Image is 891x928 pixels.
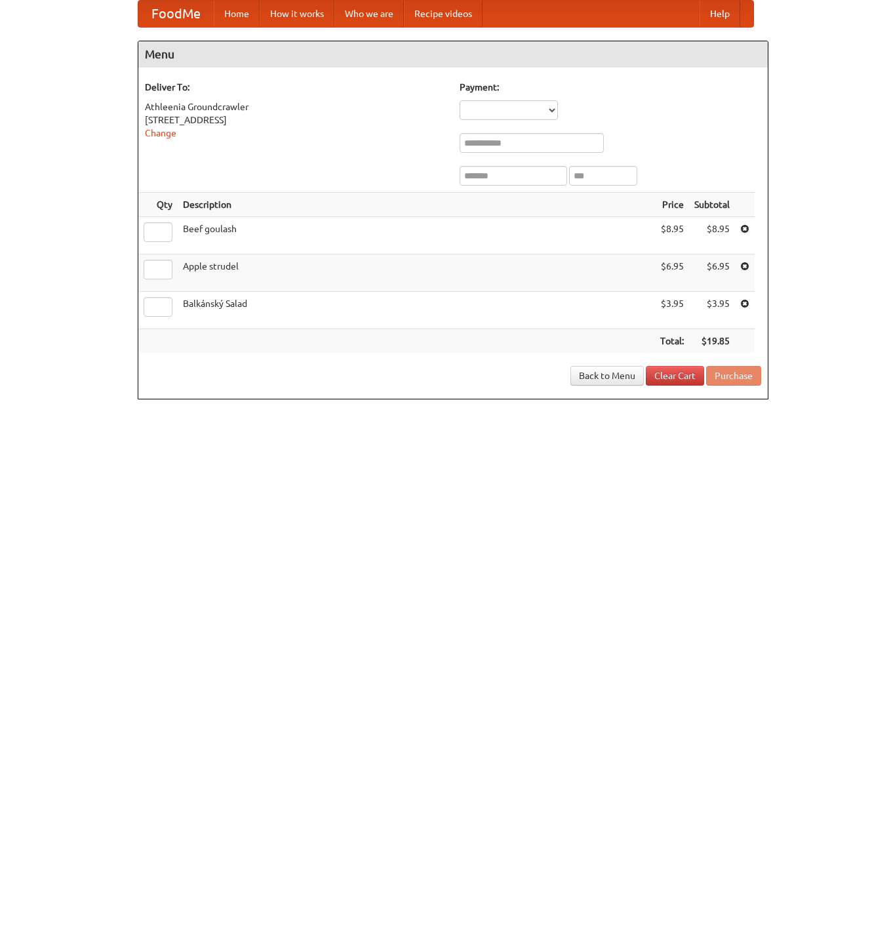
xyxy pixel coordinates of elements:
[145,113,446,127] div: [STREET_ADDRESS]
[260,1,334,27] a: How it works
[646,366,704,386] a: Clear Cart
[460,81,761,94] h5: Payment:
[655,254,689,292] td: $6.95
[706,366,761,386] button: Purchase
[178,193,655,217] th: Description
[655,217,689,254] td: $8.95
[178,292,655,329] td: Balkánský Salad
[214,1,260,27] a: Home
[334,1,404,27] a: Who we are
[145,128,176,138] a: Change
[138,41,768,68] h4: Menu
[178,254,655,292] td: Apple strudel
[689,193,735,217] th: Subtotal
[145,100,446,113] div: Athleenia Groundcrawler
[138,193,178,217] th: Qty
[700,1,740,27] a: Help
[655,193,689,217] th: Price
[145,81,446,94] h5: Deliver To:
[689,329,735,353] th: $19.85
[655,292,689,329] td: $3.95
[570,366,644,386] a: Back to Menu
[404,1,483,27] a: Recipe videos
[689,217,735,254] td: $8.95
[138,1,214,27] a: FoodMe
[655,329,689,353] th: Total:
[689,254,735,292] td: $6.95
[178,217,655,254] td: Beef goulash
[689,292,735,329] td: $3.95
